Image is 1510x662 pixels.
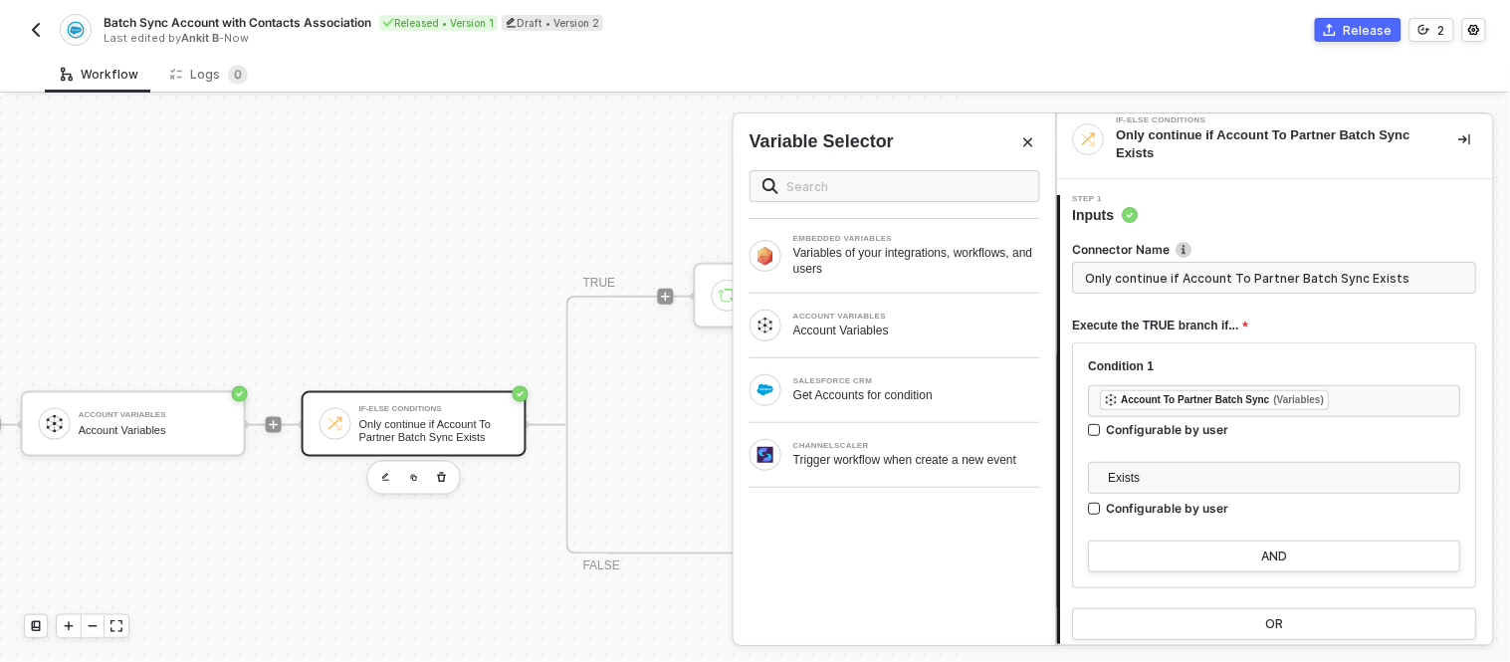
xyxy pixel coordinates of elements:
[793,442,1040,450] div: CHANNELSCALER
[1073,608,1477,640] button: OR
[1315,18,1402,42] button: Release
[1266,616,1284,632] div: OR
[793,313,1040,321] div: ACCOUNT VARIABLES
[24,18,48,42] button: back
[757,318,773,333] img: Block
[1122,391,1270,409] div: Account To Partner Batch Sync
[1073,262,1477,294] input: Enter description
[1274,392,1325,408] div: (Variables)
[1324,24,1336,36] span: icon-commerce
[1080,130,1098,148] img: integration-icon
[28,22,44,38] img: back
[793,323,1040,338] div: Account Variables
[181,31,219,45] span: Ankit B
[104,14,371,31] span: Batch Sync Account with Contacts Association
[786,175,1027,197] input: Search
[793,452,1040,468] div: Trigger workflow when create a new event
[502,15,603,31] div: Draft • Version 2
[110,620,122,632] span: icon-expand
[762,178,778,194] img: search
[1344,22,1393,39] div: Release
[757,382,773,398] img: Block
[1073,195,1139,203] span: Step 1
[1459,133,1471,145] span: icon-collapse-right
[1106,394,1118,406] img: fieldIcon
[1418,24,1430,36] span: icon-versioning
[793,377,1040,385] div: SALESFORCE CRM
[1107,421,1229,438] div: Configurable by user
[1117,116,1415,124] div: If-Else Conditions
[228,65,248,85] sup: 0
[793,235,1040,243] div: EMBEDDED VARIABLES
[104,31,754,46] div: Last edited by - Now
[1262,549,1288,564] div: AND
[1073,241,1477,258] label: Connector Name
[63,620,75,632] span: icon-play
[1409,18,1454,42] button: 2
[793,387,1040,403] div: Get Accounts for condition
[61,67,138,83] div: Workflow
[87,620,99,632] span: icon-minus
[1073,314,1249,338] span: Execute the TRUE branch if...
[379,15,498,31] div: Released • Version 1
[1109,463,1449,493] span: Exists
[1089,358,1461,375] div: Condition 1
[757,246,773,265] img: Block
[757,447,773,463] img: Block
[1073,205,1139,225] span: Inputs
[1016,130,1040,154] button: Close
[1117,126,1427,162] div: Only continue if Account To Partner Batch Sync Exists
[1107,500,1229,517] div: Configurable by user
[170,65,248,85] div: Logs
[750,129,894,154] div: Variable Selector
[1438,22,1445,39] div: 2
[506,17,517,28] span: icon-edit
[793,245,1040,277] div: Variables of your integrations, workflows, and users
[1089,541,1461,572] button: AND
[67,21,84,39] img: integration-icon
[1468,24,1480,36] span: icon-settings
[1177,242,1192,258] img: icon-info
